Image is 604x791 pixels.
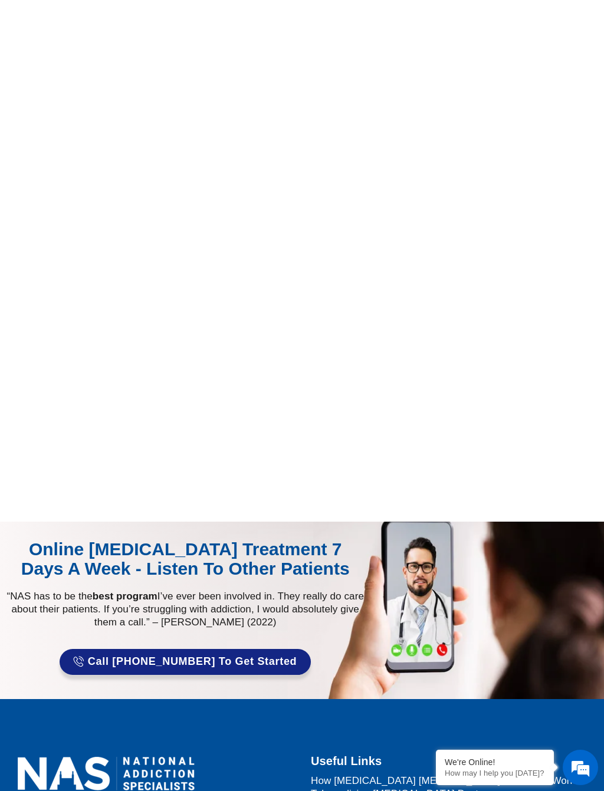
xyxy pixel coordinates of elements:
[311,774,580,787] span: How [MEDICAL_DATA] [MEDICAL_DATA] Treatment Works
[9,539,361,578] div: Online [MEDICAL_DATA] Treatment 7 Days A Week - Listen to Other Patients
[60,649,311,675] a: Call [PHONE_NUMBER] to Get Started
[18,757,195,790] img: national addiction specialists online suboxone doctors clinic for opioid addiction treatment
[88,656,297,668] span: Call [PHONE_NUMBER] to Get Started
[445,769,545,777] p: How may I help you today?
[311,751,592,772] h2: Useful Links
[93,591,157,602] strong: best program
[445,757,545,767] div: We're Online!
[311,774,592,787] a: How [MEDICAL_DATA] [MEDICAL_DATA] Treatment Works
[6,590,365,629] p: “NAS has to be the I’ve ever been involved in. They really do care about their patients. If you’r...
